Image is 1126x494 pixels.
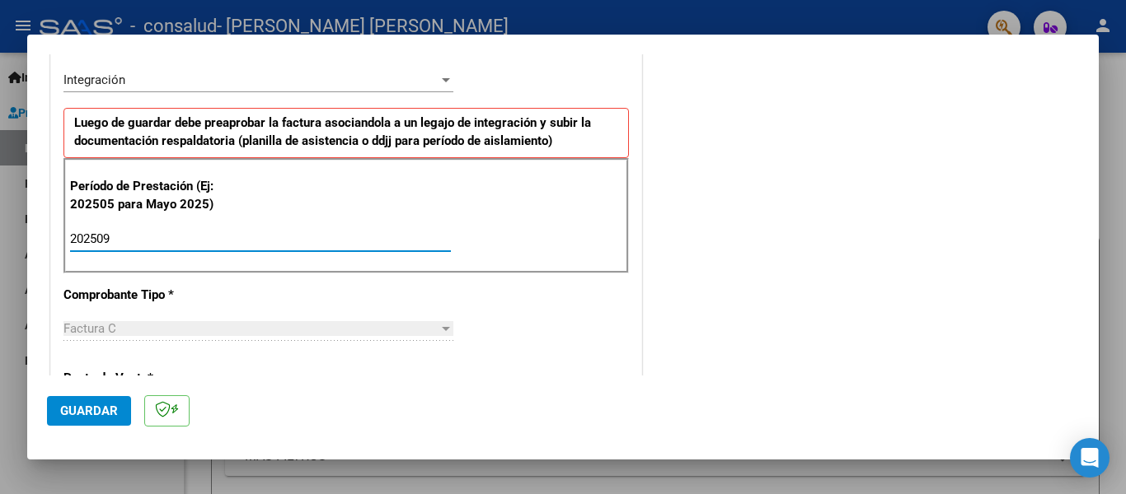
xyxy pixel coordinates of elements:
[70,177,236,214] p: Período de Prestación (Ej: 202505 para Mayo 2025)
[74,115,591,149] strong: Luego de guardar debe preaprobar la factura asociandola a un legajo de integración y subir la doc...
[60,403,118,418] span: Guardar
[63,286,233,305] p: Comprobante Tipo *
[1070,438,1110,478] div: Open Intercom Messenger
[63,369,233,388] p: Punto de Venta
[63,321,116,336] span: Factura C
[63,72,125,87] span: Integración
[47,396,131,426] button: Guardar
